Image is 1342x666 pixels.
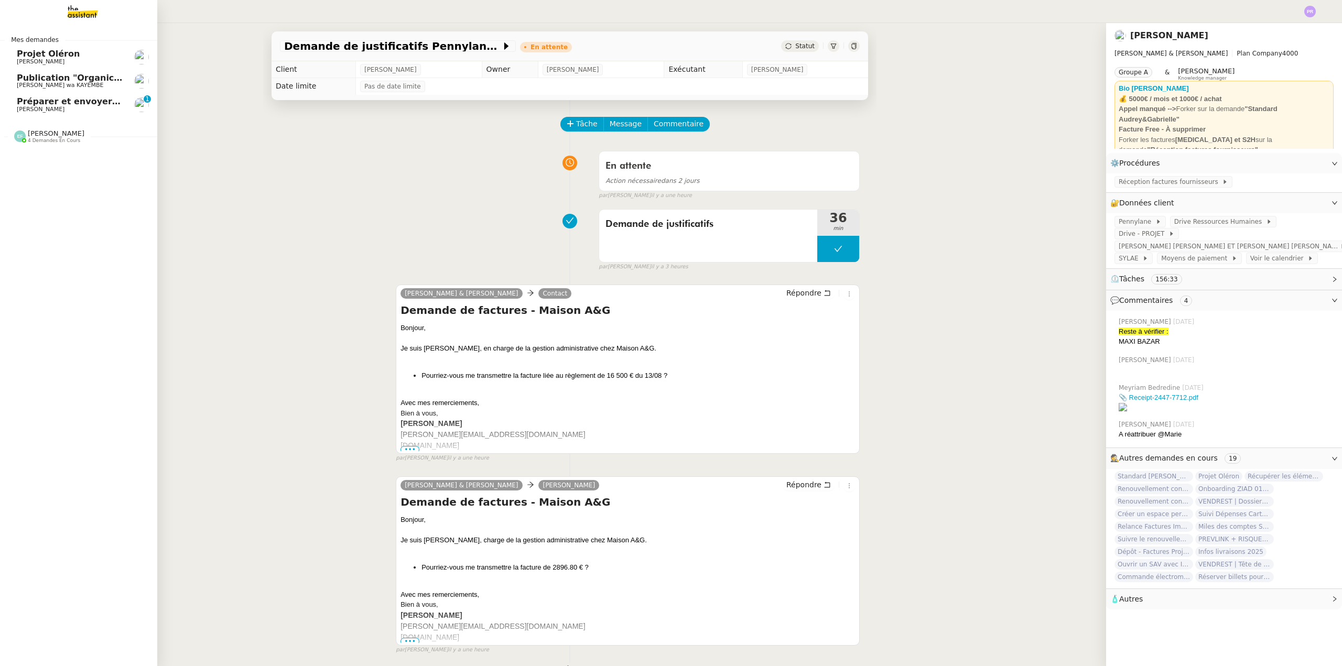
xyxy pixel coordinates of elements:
span: Commande électroménagers Boulanger - PROJET OLERON [1114,572,1193,582]
span: [PERSON_NAME] [1119,317,1173,326]
span: Standard [PERSON_NAME] [1114,471,1193,482]
span: il y a une heure [448,454,489,463]
img: users%2FgeBNsgrICCWBxRbiuqfStKJvnT43%2Favatar%2F643e594d886881602413a30f_1666712378186.jpeg [134,97,149,112]
div: 🧴Autres [1106,589,1342,609]
a: [PERSON_NAME][EMAIL_ADDRESS][DOMAIN_NAME] [401,430,585,439]
span: VENDREST | Dossiers Drive - SCI Gabrielle [1195,496,1274,507]
span: ⚙️ [1110,157,1165,169]
span: [PERSON_NAME] [17,58,64,65]
strong: Appel manqué --> [1119,105,1176,113]
span: Demande de justificatifs Pennylane - [DATE] [284,41,501,51]
span: ••• [401,446,419,453]
span: ⏲️ [1110,275,1191,283]
a: Bio [PERSON_NAME] [1119,84,1189,92]
div: Je suis [PERSON_NAME], charge de la gestion administrative chez Maison A&G. [401,535,855,545]
span: Statut [795,42,815,50]
span: 4 demandes en cours [28,138,80,144]
span: Onboarding ZIAD 01/09 [1195,484,1274,494]
span: SYLAE [1119,253,1142,264]
strong: "Standard Audrey&Gabrielle" [1119,105,1278,123]
span: [PERSON_NAME] [751,64,804,75]
span: Tâche [576,118,598,130]
span: Réserver billets pour [GEOGRAPHIC_DATA] [1195,572,1274,582]
a: [PERSON_NAME][EMAIL_ADDRESS][DOMAIN_NAME] [401,622,585,630]
span: par [396,454,405,463]
span: Répondre [786,288,821,298]
li: Pourriez-vous me transmettre la facture liée au règlement de 16 500 € du 13/08 ? [421,370,855,381]
span: Procédures [1119,159,1160,167]
a: Contact [538,289,571,298]
img: users%2FfjlNmCTkLiVoA3HQjY3GA5JXGxb2%2Favatar%2Fstarofservice_97480retdsc0392.png [1114,30,1126,41]
small: [PERSON_NAME] [599,191,692,200]
img: svg [14,130,26,142]
span: ••• [401,638,419,645]
span: il y a une heure [448,646,489,654]
span: Récupérer les éléments sociaux - [DATE] [1244,471,1323,482]
img: uploads%2F1754472913740%2F69ee77b8-0685-46e8-b90d-3f73a315f629%2FReceipt-2447-7712.pdf [1119,403,1334,411]
td: Exécutant [664,61,742,78]
span: En attente [605,161,651,171]
div: Forker les factures sur la demande [1119,135,1329,155]
small: [PERSON_NAME] [396,454,489,463]
span: [PERSON_NAME] [28,129,84,137]
span: [DATE] [1173,355,1197,365]
a: [PERSON_NAME] [538,481,599,490]
button: Répondre [783,287,835,299]
span: 🕵️ [1110,454,1245,462]
td: [PERSON_NAME] [401,418,585,429]
span: Tâches [1119,275,1144,283]
button: Tâche [560,117,604,132]
a: [PERSON_NAME] [1130,30,1208,40]
td: Client [272,61,355,78]
span: Drive Ressources Humaines [1174,216,1266,227]
span: Demande de justificatifs [605,216,811,232]
span: Meyriam Bedredine [1119,383,1182,392]
span: Autres demandes en cours [1119,454,1218,462]
span: Projet Oléron [17,49,80,59]
span: 36 [817,212,859,224]
a: [DOMAIN_NAME] [401,633,459,641]
span: [PERSON_NAME] [1119,355,1173,365]
span: 💬 [1110,296,1196,304]
span: [DATE] [1182,383,1206,392]
button: Répondre [783,479,835,490]
small: [PERSON_NAME] [396,646,489,654]
span: 🔐 [1110,197,1178,209]
nz-tag: Groupe A [1114,67,1152,78]
span: Moyens de paiement [1161,253,1231,264]
nz-badge-sup: 1 [144,95,151,103]
strong: 💰 5000€ / mois et 1000€ / achat [1119,95,1222,103]
span: Pas de date limite [364,81,421,92]
div: Je suis [PERSON_NAME], en charge de la gestion administrative chez Maison A&G. [401,343,855,354]
span: il y a 3 heures [651,263,688,271]
div: En attente [531,44,568,50]
small: [PERSON_NAME] [599,263,688,271]
span: Préparer et envoyer les courriers de résiliation [17,96,240,106]
span: Message [610,118,642,130]
span: Réception factures fournisseurs [1119,177,1222,187]
div: Bonjour, [401,323,855,333]
span: [PERSON_NAME] & [PERSON_NAME] [1114,50,1228,57]
img: users%2FfjlNmCTkLiVoA3HQjY3GA5JXGxb2%2Favatar%2Fstarofservice_97480retdsc0392.png [134,50,149,64]
span: dans 2 jours [605,177,699,184]
span: Pennylane [1119,216,1155,227]
span: [DATE] [1173,317,1197,326]
span: Voir le calendrier [1250,253,1307,264]
span: [PERSON_NAME] [1178,67,1235,75]
span: Renouvellement contrat Opale STOCCO [1114,484,1193,494]
button: Commentaire [647,117,710,132]
span: Renouvellement contrat [PERSON_NAME] [1114,496,1193,507]
span: [DATE] [1173,420,1197,429]
button: Message [603,117,648,132]
div: 🔐Données client [1106,193,1342,213]
span: Knowledge manager [1178,75,1227,81]
span: Répondre [786,479,821,490]
strong: Facture Free - À supprimer [1119,125,1206,133]
div: Avec mes remerciements, [401,398,855,408]
nz-tag: 19 [1225,453,1241,464]
strong: [MEDICAL_DATA] et S2H [1175,136,1256,144]
span: [PERSON_NAME] [17,106,64,113]
span: [PERSON_NAME] [364,64,417,75]
span: Suivi Dépenses Cartes Salariées Qonto - [DATE] [1195,509,1274,519]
